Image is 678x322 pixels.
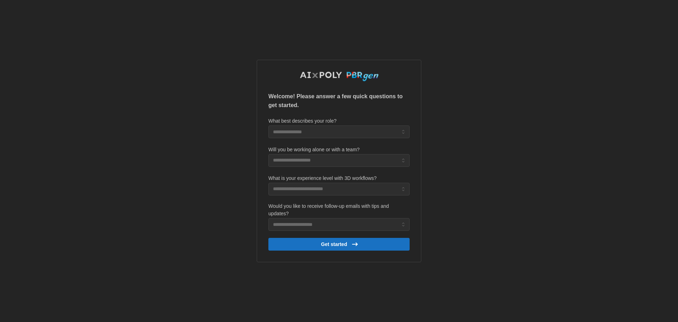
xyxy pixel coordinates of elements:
button: Get started [268,238,410,251]
span: Get started [321,238,347,250]
label: What is your experience level with 3D workflows? [268,175,377,182]
img: AIxPoly PBRgen [299,71,379,82]
label: What best describes your role? [268,117,337,125]
label: Will you be working alone or with a team? [268,146,359,154]
label: Would you like to receive follow-up emails with tips and updates? [268,203,410,218]
p: Welcome! Please answer a few quick questions to get started. [268,92,410,110]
